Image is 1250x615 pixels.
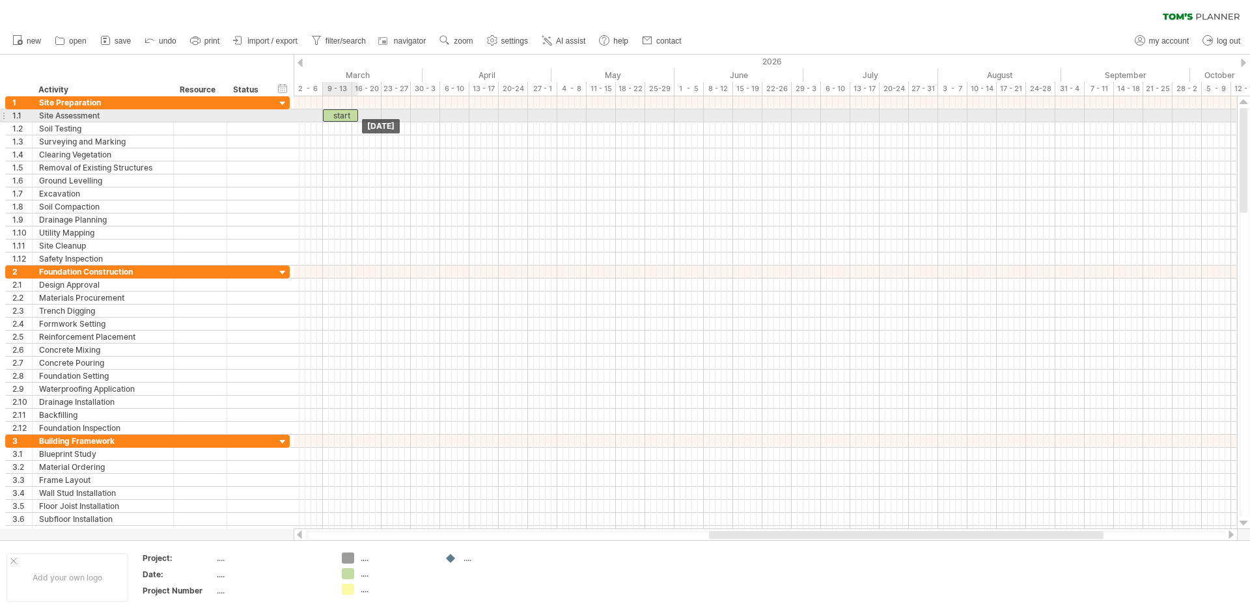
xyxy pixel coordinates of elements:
div: .... [217,553,326,564]
div: Project: [143,553,214,564]
div: Resource [180,83,219,96]
div: 6 - 10 [821,82,850,96]
div: 13 - 17 [850,82,880,96]
span: new [27,36,41,46]
div: 3.5 [12,500,32,512]
div: start [323,109,358,122]
a: filter/search [308,33,370,49]
div: 27 - 31 [909,82,938,96]
div: Trench Digging [39,305,167,317]
div: 17 - 21 [997,82,1026,96]
div: Excavation [39,187,167,200]
div: 3 [12,435,32,447]
div: Clearing Vegetation [39,148,167,161]
a: navigator [376,33,430,49]
a: import / export [230,33,301,49]
div: 1.9 [12,213,32,226]
div: 20-24 [880,82,909,96]
div: 2.11 [12,409,32,421]
span: navigator [394,36,426,46]
div: 14 - 18 [1114,82,1143,96]
div: Safety Inspection [39,253,167,265]
a: print [187,33,223,49]
div: 3.7 [12,526,32,538]
div: 22-26 [762,82,792,96]
div: May 2026 [551,68,674,82]
div: 7 - 11 [1085,82,1114,96]
div: 3.3 [12,474,32,486]
span: AI assist [556,36,585,46]
div: Site Cleanup [39,239,167,252]
div: .... [217,585,326,596]
div: 3 - 7 [938,82,967,96]
div: 23 - 27 [382,82,411,96]
div: 1.2 [12,122,32,135]
div: 30 - 3 [411,82,440,96]
div: 3.2 [12,461,32,473]
span: settings [501,36,528,46]
div: Backfilling [39,409,167,421]
div: 15 - 19 [733,82,762,96]
div: 1.11 [12,239,32,252]
div: Subfloor Installation [39,513,167,525]
div: 21 - 25 [1143,82,1173,96]
div: 2.5 [12,331,32,343]
div: 28 - 2 [1173,82,1202,96]
div: 1 - 5 [674,82,704,96]
div: 2.9 [12,383,32,395]
div: Formwork Setting [39,318,167,330]
div: 10 - 14 [967,82,997,96]
div: 8 - 12 [704,82,733,96]
div: 2 [12,266,32,278]
div: 1.12 [12,253,32,265]
div: 2 - 6 [294,82,323,96]
a: settings [484,33,532,49]
div: 13 - 17 [469,82,499,96]
div: 2.12 [12,422,32,434]
div: Removal of Existing Structures [39,161,167,174]
span: my account [1149,36,1189,46]
div: 31 - 4 [1055,82,1085,96]
a: zoom [436,33,477,49]
div: Waterproofing Application [39,383,167,395]
div: Surveying and Marking [39,135,167,148]
div: Blueprint Study [39,448,167,460]
div: 1.8 [12,200,32,213]
a: my account [1132,33,1193,49]
div: 6 - 10 [440,82,469,96]
span: save [115,36,131,46]
div: Soil Compaction [39,200,167,213]
div: 2.2 [12,292,32,304]
div: 3.4 [12,487,32,499]
div: 4 - 8 [557,82,587,96]
a: help [596,33,632,49]
span: undo [159,36,176,46]
div: 16 - 20 [352,82,382,96]
div: July 2026 [803,68,938,82]
div: Activity [38,83,166,96]
div: .... [361,568,432,579]
div: 2.4 [12,318,32,330]
div: 2.3 [12,305,32,317]
div: Material Ordering [39,461,167,473]
div: 1.4 [12,148,32,161]
span: help [613,36,628,46]
div: 1.7 [12,187,32,200]
div: 1.3 [12,135,32,148]
div: Building Framework [39,435,167,447]
div: 1.6 [12,174,32,187]
div: 11 - 15 [587,82,616,96]
div: 2.8 [12,370,32,382]
div: March 2026 [294,68,423,82]
div: 20-24 [499,82,528,96]
div: Drainage Installation [39,396,167,408]
div: 3.6 [12,513,32,525]
div: Add your own logo [7,553,128,602]
div: 1.5 [12,161,32,174]
a: new [9,33,45,49]
a: open [51,33,90,49]
div: Utility Mapping [39,226,167,239]
a: AI assist [538,33,589,49]
span: print [204,36,219,46]
div: 24-28 [1026,82,1055,96]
